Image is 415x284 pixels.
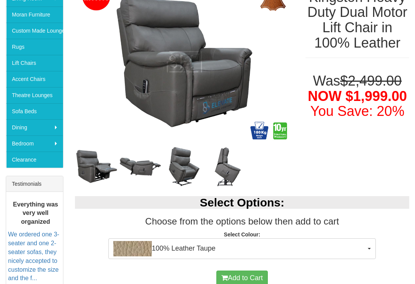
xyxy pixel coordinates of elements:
font: You Save: 20% [310,103,405,119]
a: Rugs [6,39,63,55]
a: Lift Chairs [6,55,63,71]
a: Accent Chairs [6,71,63,87]
h1: Was [305,73,409,119]
img: 100% Leather Taupe [113,241,152,256]
del: $2,499.00 [340,73,402,89]
b: Everything was very well organized [13,201,58,225]
a: We ordered one 3-seater and one 2-seater sofas, they nicely accepted to customize the size and th... [8,231,59,281]
a: Clearance [6,152,63,168]
a: Custom Made Lounges [6,23,63,39]
span: 100% Leather Taupe [113,241,366,256]
strong: Select Colour: [224,231,261,238]
h3: Choose from the options below then add to cart [75,216,409,226]
span: NOW $1,999.00 [308,88,407,104]
a: Bedroom [6,135,63,152]
b: Select Options: [200,196,284,209]
div: Testimonials [6,176,63,192]
a: Theatre Lounges [6,87,63,103]
a: Moran Furniture [6,7,63,23]
button: 100% Leather Taupe100% Leather Taupe [108,238,376,259]
a: Dining [6,119,63,135]
a: Sofa Beds [6,103,63,119]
